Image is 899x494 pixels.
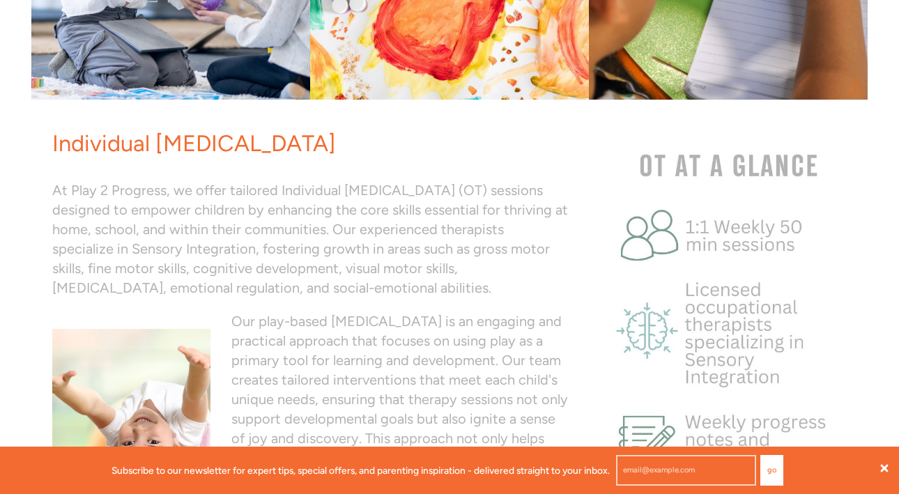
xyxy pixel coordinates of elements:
[112,463,610,478] p: Subscribe to our newsletter for expert tips, special offers, and parenting inspiration - delivere...
[760,455,783,486] button: Go
[616,455,756,486] input: email@example.com
[52,182,568,296] font: At Play 2 Progress, we offer tailored Individual [MEDICAL_DATA] (OT) sessions designed to empower...
[231,313,568,486] font: Our play-based [MEDICAL_DATA] is an engaging and practical approach that focuses on using play as...
[52,128,578,160] h1: Individual [MEDICAL_DATA]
